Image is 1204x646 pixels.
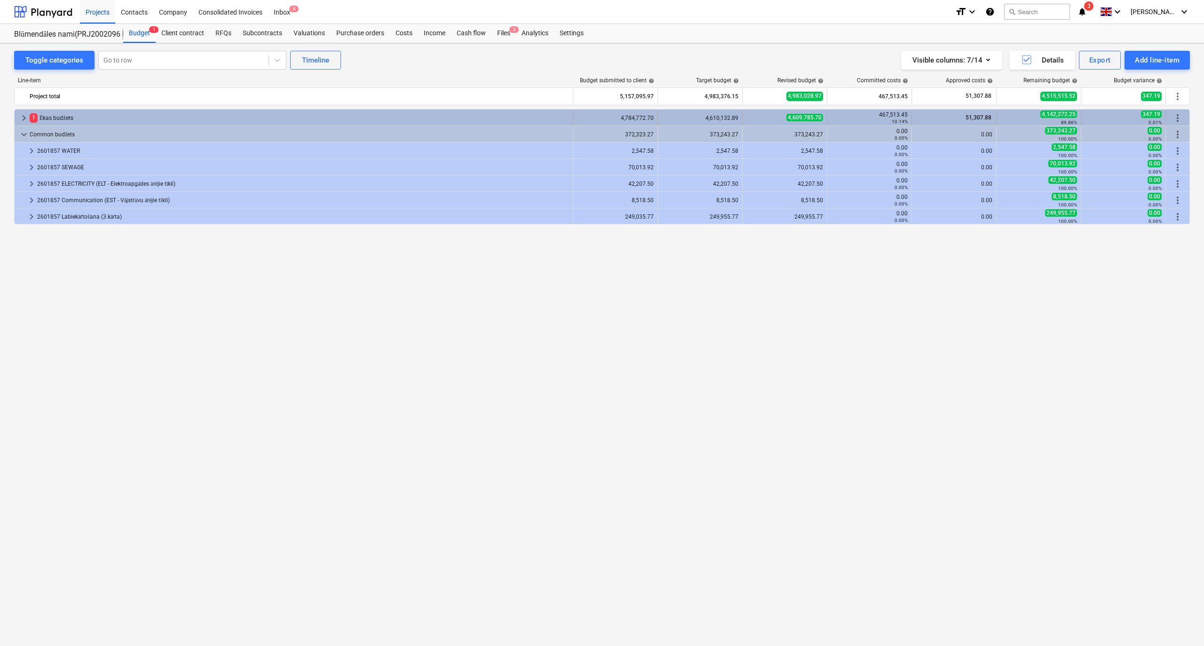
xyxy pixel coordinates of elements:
[26,195,37,206] span: keyboard_arrow_right
[916,164,992,171] div: 0.00
[1048,160,1077,167] span: 70,013.92
[892,119,908,124] small: 10.14%
[901,51,1002,70] button: Visible columns:7/14
[1058,153,1077,158] small: 100.00%
[1010,51,1075,70] button: Details
[1061,120,1077,125] small: 89.86%
[1052,193,1077,200] span: 8,518.50
[831,161,908,174] div: 0.00
[1149,202,1162,207] small: 0.00%
[554,24,589,43] a: Settings
[491,24,516,43] a: Files3
[577,148,654,154] div: 2,547.58
[577,164,654,171] div: 70,013.92
[390,24,418,43] a: Costs
[662,197,738,204] div: 8,518.50
[916,181,992,187] div: 0.00
[1149,169,1162,174] small: 0.00%
[916,197,992,204] div: 0.00
[1114,77,1162,84] div: Budget variance
[955,6,966,17] i: format_size
[985,6,995,17] i: Knowledge base
[1070,78,1077,84] span: help
[662,131,738,138] div: 373,243.27
[18,129,30,140] span: keyboard_arrow_down
[916,148,992,154] div: 0.00
[25,54,83,66] div: Toggle categories
[14,30,112,39] div: Blūmendāles nami(PRJ2002096 Prūšu 3 kārta) - 2601984
[288,24,331,43] a: Valuations
[26,211,37,222] span: keyboard_arrow_right
[237,24,288,43] div: Subcontracts
[123,24,156,43] div: Budget
[1155,78,1162,84] span: help
[290,51,341,70] button: Timeline
[746,131,823,138] div: 373,243.27
[1077,6,1087,17] i: notifications
[1179,6,1190,17] i: keyboard_arrow_down
[895,201,908,206] small: 0.00%
[985,78,993,84] span: help
[123,24,156,43] a: Budget1
[1172,145,1183,157] span: More actions
[418,24,451,43] div: Income
[1172,112,1183,124] span: More actions
[816,78,824,84] span: help
[831,128,908,141] div: 0.00
[1148,209,1162,217] span: 0.00
[156,24,210,43] div: Client contract
[14,51,95,70] button: Toggle categories
[1008,8,1016,16] span: search
[895,152,908,157] small: 0.00%
[14,77,574,84] div: Line-item
[1058,136,1077,142] small: 100.00%
[1079,51,1121,70] button: Export
[577,213,654,220] div: 249,035.77
[1089,54,1111,66] div: Export
[662,115,738,121] div: 4,610,132.89
[746,213,823,220] div: 249,955.77
[1149,186,1162,191] small: 0.00%
[1172,211,1183,222] span: More actions
[746,164,823,171] div: 70,013.92
[30,89,569,104] div: Project total
[831,144,908,158] div: 0.00
[26,145,37,157] span: keyboard_arrow_right
[289,6,299,12] span: 6
[831,111,908,125] div: 467,513.45
[210,24,237,43] div: RFQs
[331,24,390,43] a: Purchase orders
[18,112,30,124] span: keyboard_arrow_right
[1058,219,1077,224] small: 100.00%
[662,213,738,220] div: 249,955.77
[1058,202,1077,207] small: 100.00%
[302,54,329,66] div: Timeline
[1004,4,1070,20] button: Search
[30,127,569,142] div: Common budžets
[1172,178,1183,189] span: More actions
[647,78,654,84] span: help
[1148,176,1162,184] span: 0.00
[577,181,654,187] div: 42,207.50
[1148,193,1162,200] span: 0.00
[895,218,908,223] small: 0.00%
[1149,136,1162,142] small: 0.00%
[1052,143,1077,151] span: 2,547.58
[696,77,739,84] div: Target budget
[1172,129,1183,140] span: More actions
[1045,127,1077,134] span: 373,243.27
[662,89,738,104] div: 4,983,376.15
[662,164,738,171] div: 70,013.92
[831,194,908,207] div: 0.00
[1023,77,1077,84] div: Remaining budget
[1040,110,1077,118] span: 4,142,272.25
[965,92,992,100] span: 51,307.88
[516,24,554,43] a: Analytics
[1172,195,1183,206] span: More actions
[1135,54,1180,66] div: Add line-item
[1058,186,1077,191] small: 100.00%
[37,193,569,208] div: 2601857 Communication (EST - Vājstrāvu ārējie tīkli)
